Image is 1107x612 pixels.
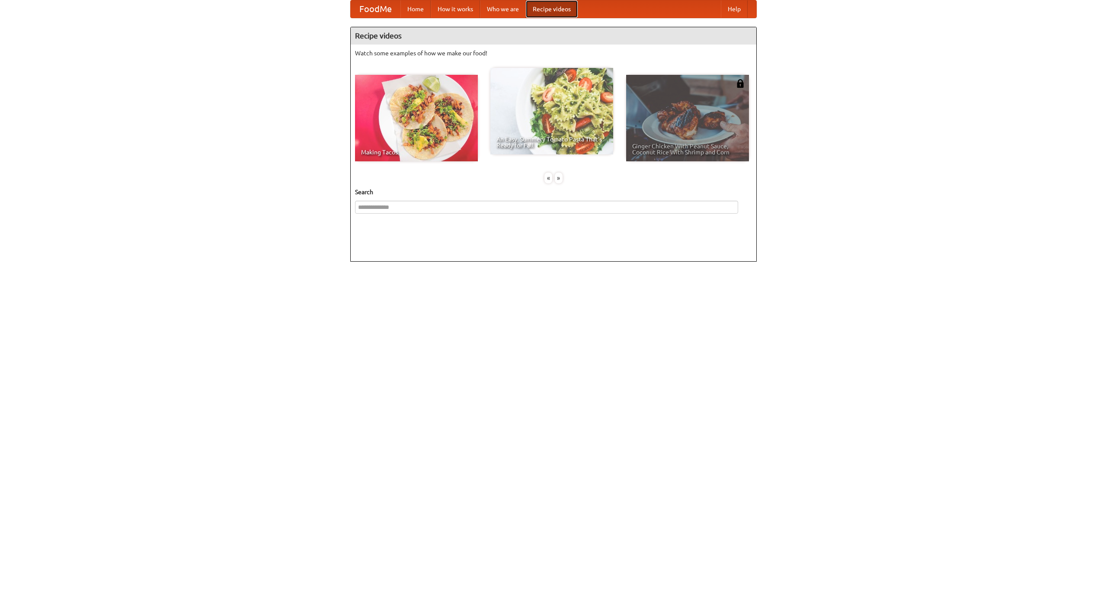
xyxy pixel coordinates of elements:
a: Making Tacos [355,75,478,161]
h4: Recipe videos [351,27,756,45]
a: How it works [431,0,480,18]
div: « [544,173,552,183]
span: An Easy, Summery Tomato Pasta That's Ready for Fall [496,136,607,148]
img: 483408.png [736,79,745,88]
div: » [555,173,563,183]
a: An Easy, Summery Tomato Pasta That's Ready for Fall [490,68,613,154]
a: Recipe videos [526,0,578,18]
a: Who we are [480,0,526,18]
span: Making Tacos [361,149,472,155]
a: Home [400,0,431,18]
a: Help [721,0,748,18]
p: Watch some examples of how we make our food! [355,49,752,58]
h5: Search [355,188,752,196]
a: FoodMe [351,0,400,18]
